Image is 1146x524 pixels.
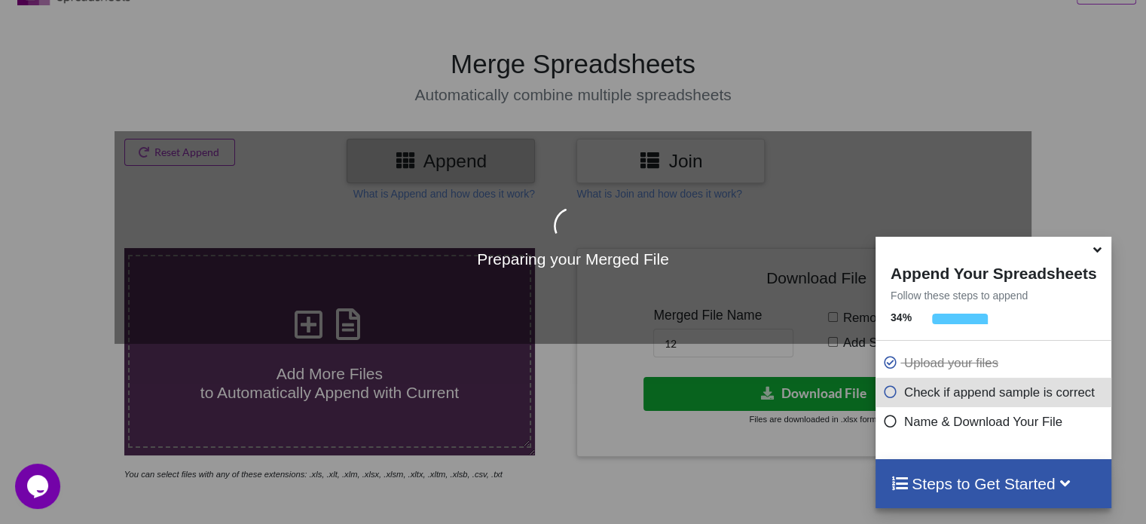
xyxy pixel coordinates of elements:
h4: Steps to Get Started [891,474,1096,493]
b: 34 % [891,311,912,323]
h4: Preparing your Merged File [115,250,1031,268]
h4: Append Your Spreadsheets [876,260,1111,283]
iframe: chat widget [15,464,63,509]
p: Name & Download Your File [883,412,1108,431]
p: Upload your files [883,354,1108,372]
p: Check if append sample is correct [883,383,1108,402]
p: Follow these steps to append [876,288,1111,303]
